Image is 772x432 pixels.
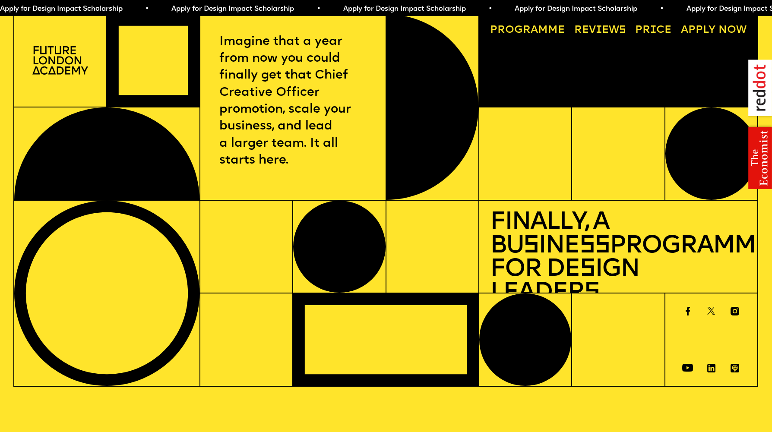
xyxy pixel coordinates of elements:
[484,19,570,41] a: Programme
[145,6,149,13] span: •
[579,234,610,259] span: ss
[490,211,747,305] h1: Finally, a Bu ine Programme for De ign Leader
[676,19,752,41] a: Apply now
[569,19,631,41] a: Reviews
[316,6,320,13] span: •
[488,6,492,13] span: •
[584,281,599,305] span: s
[660,6,664,13] span: •
[523,234,538,259] span: s
[580,257,595,282] span: s
[681,25,688,35] span: A
[630,19,677,41] a: Price
[531,25,538,35] span: a
[219,34,366,170] p: Imagine that a year from now you could finally get that Chief Creative Officer promotion, scale y...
